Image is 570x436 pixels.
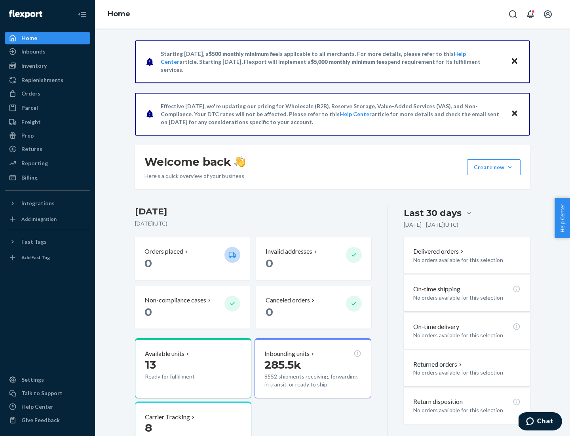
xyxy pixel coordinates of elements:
a: Home [5,32,90,44]
div: Add Integration [21,216,57,222]
div: Parcel [21,104,38,112]
span: $5,000 monthly minimum fee [311,58,385,65]
button: Open account menu [540,6,556,22]
button: Create new [467,159,521,175]
span: 13 [145,358,156,371]
span: 0 [144,305,152,319]
p: [DATE] ( UTC ) [135,220,371,228]
div: Prep [21,132,34,140]
p: No orders available for this selection [413,369,521,377]
button: Close [509,56,520,67]
h3: [DATE] [135,205,371,218]
a: Home [108,10,130,18]
p: No orders available for this selection [413,406,521,414]
a: Inbounds [5,45,90,58]
a: Help Center [340,111,372,117]
button: Close [509,108,520,120]
p: Orders placed [144,247,183,256]
button: Invalid addresses 0 [256,237,371,280]
a: Replenishments [5,74,90,86]
iframe: Opens a widget where you can chat to one of our agents [519,412,562,432]
p: [DATE] - [DATE] ( UTC ) [404,221,458,229]
button: Give Feedback [5,414,90,426]
img: Flexport logo [9,10,42,18]
button: Non-compliance cases 0 [135,286,250,329]
button: Integrations [5,197,90,210]
div: Help Center [21,403,53,411]
button: Delivered orders [413,247,465,256]
a: Freight [5,116,90,128]
div: Add Fast Tag [21,254,50,261]
button: Open Search Box [505,6,521,22]
p: Available units [145,349,184,358]
button: Open notifications [522,6,538,22]
a: Reporting [5,157,90,170]
a: Add Fast Tag [5,251,90,264]
p: No orders available for this selection [413,294,521,302]
span: $500 monthly minimum fee [209,50,278,57]
p: Ready for fulfillment [145,373,218,381]
p: On-time shipping [413,285,460,294]
p: Return disposition [413,397,463,406]
p: Canceled orders [266,296,310,305]
p: Carrier Tracking [145,413,190,422]
span: 0 [144,256,152,270]
div: Talk to Support [21,389,63,397]
a: Parcel [5,101,90,114]
p: Starting [DATE], a is applicable to all merchants. For more details, please refer to this article... [161,50,503,74]
div: Replenishments [21,76,63,84]
a: Returns [5,143,90,155]
p: Effective [DATE], we're updating our pricing for Wholesale (B2B), Reserve Storage, Value-Added Se... [161,102,503,126]
p: Invalid addresses [266,247,312,256]
div: Fast Tags [21,238,47,246]
span: 8 [145,421,152,434]
button: Talk to Support [5,387,90,400]
div: Orders [21,90,40,98]
img: hand-wave emoji [234,156,245,167]
ol: breadcrumbs [101,3,137,26]
button: Inbounding units285.5k8552 shipments receiving, forwarding, in transit, or ready to ship [255,338,371,398]
div: Give Feedback [21,416,60,424]
p: No orders available for this selection [413,256,521,264]
span: 285.5k [264,358,301,371]
a: Help Center [5,400,90,413]
button: Orders placed 0 [135,237,250,280]
div: Freight [21,118,41,126]
button: Canceled orders 0 [256,286,371,329]
p: 8552 shipments receiving, forwarding, in transit, or ready to ship [264,373,361,388]
h1: Welcome back [144,155,245,169]
div: Inbounds [21,48,46,55]
a: Inventory [5,59,90,72]
p: Here’s a quick overview of your business [144,172,245,180]
a: Orders [5,87,90,100]
a: Prep [5,129,90,142]
p: No orders available for this selection [413,331,521,339]
button: Available units13Ready for fulfillment [135,338,251,398]
a: Billing [5,171,90,184]
p: Non-compliance cases [144,296,206,305]
button: Fast Tags [5,235,90,248]
div: Returns [21,145,42,153]
div: Inventory [21,62,47,70]
div: Reporting [21,159,48,167]
a: Settings [5,373,90,386]
p: Inbounding units [264,349,310,358]
button: Close Navigation [74,6,90,22]
button: Returned orders [413,360,464,369]
div: Last 30 days [404,207,462,219]
div: Settings [21,376,44,384]
div: Integrations [21,199,55,207]
span: 0 [266,256,273,270]
button: Help Center [555,198,570,238]
div: Billing [21,174,38,182]
a: Add Integration [5,213,90,226]
div: Home [21,34,37,42]
p: On-time delivery [413,322,459,331]
span: 0 [266,305,273,319]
